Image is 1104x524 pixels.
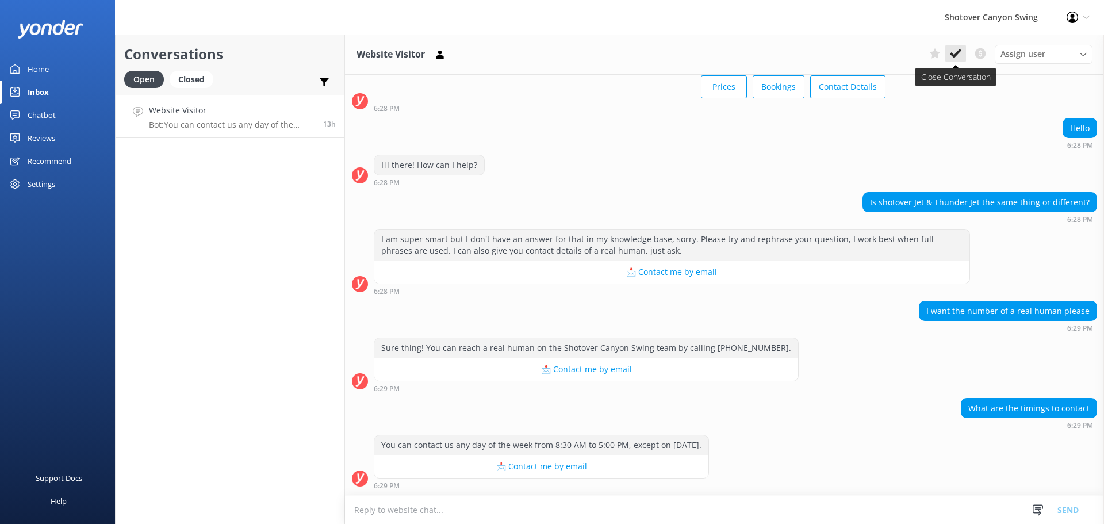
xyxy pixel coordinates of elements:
div: Oct 03 2025 06:29pm (UTC +13:00) Pacific/Auckland [374,481,709,489]
div: Recommend [28,150,71,173]
strong: 6:29 PM [374,483,400,489]
div: Oct 03 2025 06:28pm (UTC +13:00) Pacific/Auckland [374,104,885,112]
div: Help [51,489,67,512]
div: Home [28,58,49,81]
button: 📩 Contact me by email [374,455,708,478]
h4: Website Visitor [149,104,315,117]
strong: 6:28 PM [1067,142,1093,149]
div: Reviews [28,127,55,150]
div: What are the timings to contact [961,399,1097,418]
div: Sure thing! You can reach a real human on the Shotover Canyon Swing team by calling [PHONE_NUMBER]. [374,338,798,358]
div: I am super-smart but I don't have an answer for that in my knowledge base, sorry. Please try and ... [374,230,969,260]
div: Oct 03 2025 06:28pm (UTC +13:00) Pacific/Auckland [862,215,1097,223]
button: Contact Details [810,75,885,98]
a: Open [124,72,170,85]
div: You can contact us any day of the week from 8:30 AM to 5:00 PM, except on [DATE]. [374,435,708,455]
div: Is shotover Jet & Thunder Jet the same thing or different? [863,193,1097,212]
strong: 6:29 PM [374,385,400,392]
div: Open [124,71,164,88]
h3: Website Visitor [356,47,425,62]
div: Inbox [28,81,49,104]
div: Oct 03 2025 06:28pm (UTC +13:00) Pacific/Auckland [1063,141,1097,149]
a: Website VisitorBot:You can contact us any day of the week from 8:30 AM to 5:00 PM, except on [DAT... [116,95,344,138]
div: Closed [170,71,213,88]
button: 📩 Contact me by email [374,358,798,381]
div: Oct 03 2025 06:29pm (UTC +13:00) Pacific/Auckland [919,324,1097,332]
h2: Conversations [124,43,336,65]
strong: 6:29 PM [1067,422,1093,429]
img: yonder-white-logo.png [17,20,83,39]
button: Bookings [753,75,804,98]
p: Bot: You can contact us any day of the week from 8:30 AM to 5:00 PM, except on [DATE]. [149,120,315,130]
div: Oct 03 2025 06:28pm (UTC +13:00) Pacific/Auckland [374,287,970,295]
div: Support Docs [36,466,82,489]
div: I want the number of a real human please [919,301,1097,321]
div: Oct 03 2025 06:29pm (UTC +13:00) Pacific/Auckland [961,421,1097,429]
div: Hello [1063,118,1097,138]
div: Chatbot [28,104,56,127]
button: 📩 Contact me by email [374,261,969,284]
strong: 6:28 PM [374,105,400,112]
strong: 6:28 PM [1067,216,1093,223]
div: Assign User [995,45,1092,63]
div: Oct 03 2025 06:29pm (UTC +13:00) Pacific/Auckland [374,384,799,392]
span: Assign user [1000,48,1045,60]
strong: 6:28 PM [374,288,400,295]
button: Prices [701,75,747,98]
div: Hi there! How can I help? [374,155,484,175]
div: Settings [28,173,55,196]
strong: 6:28 PM [374,179,400,186]
strong: 6:29 PM [1067,325,1093,332]
span: Oct 03 2025 06:29pm (UTC +13:00) Pacific/Auckland [323,119,336,129]
a: Closed [170,72,219,85]
div: Oct 03 2025 06:28pm (UTC +13:00) Pacific/Auckland [374,178,485,186]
